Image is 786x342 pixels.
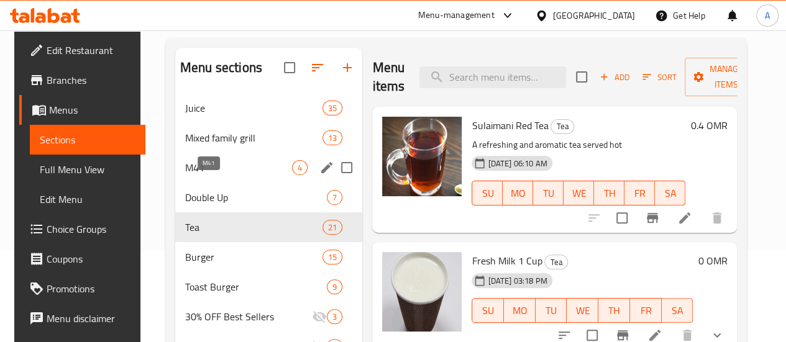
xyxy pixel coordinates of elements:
[569,64,595,90] span: Select section
[472,251,542,270] span: Fresh Milk 1 Cup
[472,181,503,205] button: SU
[185,309,312,324] div: 30% OFF Best Sellers
[19,244,145,274] a: Coupons
[323,132,342,144] span: 13
[599,184,619,202] span: TH
[19,95,145,125] a: Menus
[19,304,145,333] a: Menu disclaimer
[603,302,625,320] span: TH
[483,158,552,169] span: [DATE] 06:10 AM
[312,309,327,324] svg: Inactive section
[276,55,303,81] span: Select all sections
[175,182,362,212] div: Double Up7
[564,181,594,205] button: WE
[322,220,342,235] div: items
[702,203,732,233] button: delete
[695,61,758,92] span: Manage items
[175,153,362,182] div: M414edit
[660,184,680,202] span: SA
[327,192,342,204] span: 7
[634,68,685,87] span: Sort items
[322,250,342,264] div: items
[185,160,292,175] span: M41
[635,302,657,320] span: FR
[569,184,589,202] span: WE
[551,119,574,133] span: Tea
[642,70,677,84] span: Sort
[30,125,145,155] a: Sections
[47,73,135,88] span: Branches
[504,298,536,323] button: MO
[594,181,624,205] button: TH
[19,214,145,244] a: Choice Groups
[40,132,135,147] span: Sections
[175,242,362,272] div: Burger15
[677,210,692,225] a: Edit menu item
[629,184,650,202] span: FR
[185,101,322,115] div: Juice
[19,35,145,65] a: Edit Restaurant
[180,58,262,77] h2: Menu sections
[327,281,342,293] span: 9
[541,302,562,320] span: TU
[551,119,574,134] div: Tea
[19,274,145,304] a: Promotions
[503,181,533,205] button: MO
[472,298,504,323] button: SU
[598,298,630,323] button: TH
[322,130,342,145] div: items
[472,116,548,135] span: Sulaimani Red Tea
[509,302,531,320] span: MO
[655,181,685,205] button: SA
[185,220,322,235] span: Tea
[624,181,655,205] button: FR
[536,298,567,323] button: TU
[303,53,332,83] span: Sort sections
[30,155,145,184] a: Full Menu View
[292,160,308,175] div: items
[40,192,135,207] span: Edit Menu
[30,184,145,214] a: Edit Menu
[185,190,327,205] span: Double Up
[418,8,495,23] div: Menu-management
[544,254,568,269] div: Tea
[293,162,307,174] span: 4
[572,302,593,320] span: WE
[327,279,342,294] div: items
[40,162,135,177] span: Full Menu View
[545,255,567,269] span: Tea
[477,184,498,202] span: SU
[47,311,135,326] span: Menu disclaimer
[372,58,404,96] h2: Menu items
[323,102,342,114] span: 35
[323,251,342,263] span: 15
[318,158,336,177] button: edit
[553,9,635,22] div: [GEOGRAPHIC_DATA]
[323,222,342,233] span: 21
[637,203,667,233] button: Branch-specific-item
[327,309,342,324] div: items
[609,205,635,231] span: Select to update
[595,68,634,87] span: Add item
[472,137,685,153] p: A refreshing and aromatic tea served hot
[175,212,362,242] div: Tea21
[483,275,552,287] span: [DATE] 03:18 PM
[662,298,693,323] button: SA
[332,53,362,83] button: Add section
[175,302,362,331] div: 30% OFF Best Sellers3
[533,181,564,205] button: TU
[538,184,559,202] span: TU
[185,279,327,294] span: Toast Burger
[685,58,768,96] button: Manage items
[322,101,342,115] div: items
[47,222,135,236] span: Choice Groups
[185,130,322,145] span: Mixed family grill
[690,117,727,134] h6: 0.4 OMR
[185,250,322,264] span: Burger
[508,184,528,202] span: MO
[19,65,145,95] a: Branches
[47,281,135,296] span: Promotions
